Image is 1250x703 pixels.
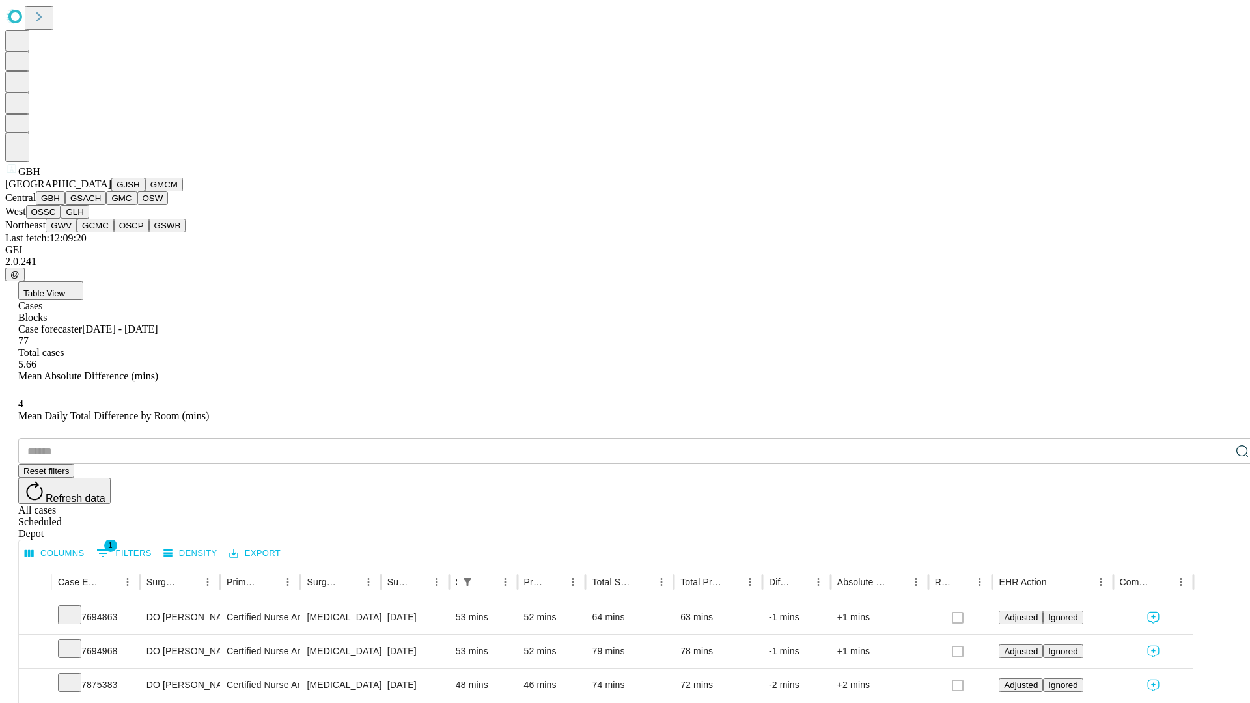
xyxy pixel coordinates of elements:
button: Table View [18,281,83,300]
span: Ignored [1048,680,1077,690]
button: Sort [341,573,359,591]
button: Menu [971,573,989,591]
button: Menu [1172,573,1190,591]
div: Total Predicted Duration [680,577,721,587]
button: GWV [46,219,77,232]
button: GBH [36,191,65,205]
button: Sort [791,573,809,591]
button: Adjusted [999,678,1043,692]
div: +2 mins [837,669,922,702]
div: 2.0.241 [5,256,1245,268]
span: GBH [18,166,40,177]
div: [MEDICAL_DATA] WITH [MEDICAL_DATA] AND/OR [MEDICAL_DATA] WITH OR WITHOUT D\T\C [307,601,374,634]
span: Table View [23,288,65,298]
button: Menu [1092,573,1110,591]
div: 78 mins [680,635,756,668]
div: +1 mins [837,601,922,634]
button: Sort [1048,573,1066,591]
button: Menu [359,573,378,591]
button: Sort [100,573,118,591]
button: Select columns [21,544,88,564]
button: Show filters [93,543,155,564]
div: Difference [769,577,790,587]
div: -2 mins [769,669,824,702]
div: 46 mins [524,669,579,702]
div: Certified Nurse Anesthetist [227,635,294,668]
span: Central [5,192,36,203]
button: GCMC [77,219,114,232]
div: GEI [5,244,1245,256]
button: Sort [723,573,741,591]
button: GMC [106,191,137,205]
button: Expand [25,674,45,697]
button: Ignored [1043,611,1083,624]
div: Surgery Date [387,577,408,587]
div: Predicted In Room Duration [524,577,545,587]
span: 1 [104,539,117,552]
button: Sort [1154,573,1172,591]
button: Expand [25,607,45,629]
div: 7694968 [58,635,133,668]
button: GSACH [65,191,106,205]
div: 53 mins [456,635,511,668]
div: 64 mins [592,601,667,634]
button: Menu [809,573,827,591]
div: Surgeon Name [146,577,179,587]
span: West [5,206,26,217]
button: Menu [199,573,217,591]
div: [MEDICAL_DATA] [307,669,374,702]
button: Refresh data [18,478,111,504]
span: Case forecaster [18,324,82,335]
div: 7875383 [58,669,133,702]
button: Menu [118,573,137,591]
div: 79 mins [592,635,667,668]
div: 7694863 [58,601,133,634]
div: Resolved in EHR [935,577,952,587]
button: Sort [180,573,199,591]
button: OSCP [114,219,149,232]
span: Ignored [1048,646,1077,656]
button: GMCM [145,178,183,191]
span: Reset filters [23,466,69,476]
div: DO [PERSON_NAME] [PERSON_NAME] Do [146,601,214,634]
span: Adjusted [1004,646,1038,656]
span: Mean Daily Total Difference by Room (mins) [18,410,209,421]
span: Adjusted [1004,613,1038,622]
button: OSW [137,191,169,205]
button: Menu [652,573,671,591]
span: 4 [18,398,23,409]
button: Menu [564,573,582,591]
div: 52 mins [524,601,579,634]
span: 5.66 [18,359,36,370]
div: [DATE] [387,601,443,634]
div: Certified Nurse Anesthetist [227,669,294,702]
span: Refresh data [46,493,105,504]
span: @ [10,269,20,279]
div: [MEDICAL_DATA] WITH [MEDICAL_DATA] AND/OR [MEDICAL_DATA] WITH OR WITHOUT D\T\C [307,635,374,668]
button: Sort [889,573,907,591]
div: 74 mins [592,669,667,702]
div: Case Epic Id [58,577,99,587]
span: [DATE] - [DATE] [82,324,158,335]
button: GLH [61,205,89,219]
button: Menu [279,573,297,591]
div: 63 mins [680,601,756,634]
span: Adjusted [1004,680,1038,690]
div: Scheduled In Room Duration [456,577,457,587]
span: 77 [18,335,29,346]
button: Menu [741,573,759,591]
div: -1 mins [769,601,824,634]
span: Mean Absolute Difference (mins) [18,370,158,381]
div: DO [PERSON_NAME] [PERSON_NAME] Do [146,635,214,668]
button: GJSH [111,178,145,191]
button: Ignored [1043,678,1083,692]
button: Expand [25,641,45,663]
button: Menu [428,573,446,591]
button: OSSC [26,205,61,219]
button: Menu [907,573,925,591]
button: Sort [410,573,428,591]
span: Last fetch: 12:09:20 [5,232,87,243]
span: Ignored [1048,613,1077,622]
div: [DATE] [387,635,443,668]
button: Ignored [1043,644,1083,658]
